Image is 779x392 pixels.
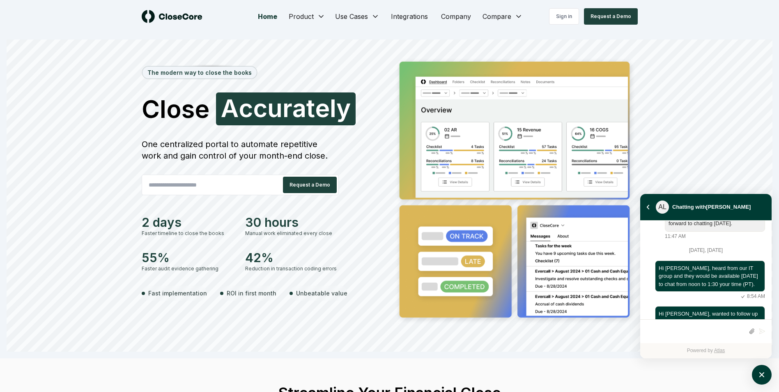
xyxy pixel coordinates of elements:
[647,324,765,339] div: atlas-composer
[289,12,314,21] span: Product
[714,348,725,353] a: Atlas
[306,96,315,120] span: t
[393,56,638,326] img: Jumbotron
[239,96,253,120] span: c
[245,250,339,265] div: 42%
[478,8,528,25] button: Compare
[655,306,765,338] div: Thursday, September 11, 10:46 AM
[749,328,755,335] button: Attach files by clicking or dropping files here
[335,12,368,21] span: Use Cases
[647,261,765,300] div: atlas-message
[665,233,686,240] div: 11:47 AM
[640,221,772,358] div: atlas-ticket
[245,215,339,230] div: 30 hours
[142,215,235,230] div: 2 days
[640,194,772,358] div: atlas-window
[284,8,330,25] button: Product
[672,202,751,212] div: Chatting with [PERSON_NAME]
[336,96,351,120] span: y
[267,96,283,120] span: u
[142,138,339,161] div: One centralized portal to automate repetitive work and gain control of your month-end close.
[640,343,772,358] div: Powered by
[142,250,235,265] div: 55%
[655,261,765,300] div: Thursday, September 11, 8:54 AM
[384,8,434,25] a: Integrations
[283,177,337,193] button: Request a Demo
[251,8,284,25] a: Home
[315,96,330,120] span: e
[142,230,235,237] div: Faster timeline to close the books
[656,201,669,214] div: atlas-message-author-avatar
[752,365,772,385] button: atlas-launcher
[142,10,202,23] img: logo
[245,265,339,272] div: Reduction in transaction coding errors
[655,261,765,292] div: atlas-message-bubble
[647,306,765,338] div: atlas-message
[655,306,765,330] div: atlas-message-bubble
[245,230,339,237] div: Manual work eliminated every close
[659,310,761,326] div: atlas-message-text
[142,67,257,78] div: The modern way to close the books
[292,96,306,120] span: a
[283,96,292,120] span: r
[330,96,336,120] span: l
[434,8,478,25] a: Company
[483,12,511,21] span: Compare
[227,289,276,297] span: ROI in first month
[739,293,765,300] div: 8:54 AM
[739,293,747,300] svg: atlas-sent-icon
[584,8,638,25] button: Request a Demo
[142,265,235,272] div: Faster audit evidence gathering
[296,289,347,297] span: Unbeatable value
[659,264,761,288] div: atlas-message-text
[647,207,765,240] div: atlas-message
[549,8,579,25] a: Sign in
[253,96,267,120] span: c
[148,289,207,297] span: Fast implementation
[330,8,384,25] button: Use Cases
[221,96,239,120] span: A
[647,246,765,255] div: [DATE], [DATE]
[142,97,209,121] span: Close
[643,203,653,212] button: atlas-back-button
[665,207,765,240] div: Tuesday, September 9, 11:47 AM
